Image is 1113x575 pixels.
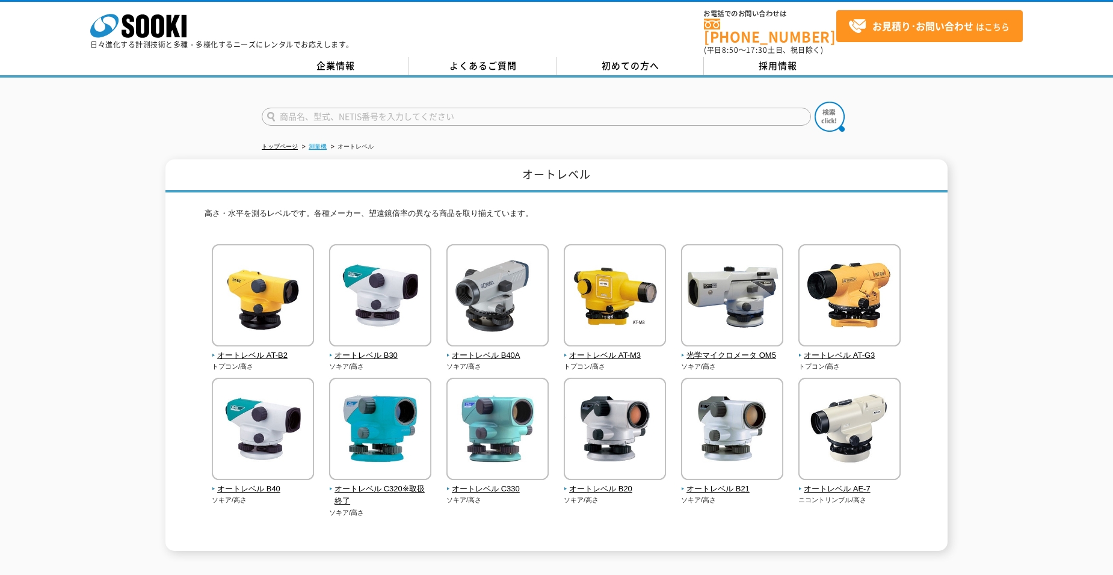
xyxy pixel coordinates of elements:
[212,361,315,372] p: トプコン/高さ
[681,495,784,505] p: ソキア/高さ
[564,349,667,362] span: オートレベル AT-M3
[564,378,666,483] img: オートレベル B20
[329,361,432,372] p: ソキア/高さ
[446,349,549,362] span: オートレベル B40A
[704,19,836,43] a: [PHONE_NUMBER]
[329,472,432,508] a: オートレベル C320※取扱終了
[212,378,314,483] img: オートレベル B40
[704,57,851,75] a: 採用情報
[446,483,549,496] span: オートレベル C330
[798,244,901,349] img: オートレベル AT-G3
[602,59,659,72] span: 初めての方へ
[328,141,374,153] li: オートレベル
[746,45,768,55] span: 17:30
[329,349,432,362] span: オートレベル B30
[446,361,549,372] p: ソキア/高さ
[848,17,1010,35] span: はこちら
[556,57,704,75] a: 初めての方へ
[212,472,315,496] a: オートレベル B40
[212,244,314,349] img: オートレベル AT-B2
[329,508,432,518] p: ソキア/高さ
[798,495,901,505] p: ニコントリンブル/高さ
[446,378,549,483] img: オートレベル C330
[681,244,783,349] img: 光学マイクロメータ OM5
[329,338,432,362] a: オートレベル B30
[798,338,901,362] a: オートレベル AT-G3
[798,378,901,483] img: オートレベル AE-7
[446,472,549,496] a: オートレベル C330
[564,338,667,362] a: オートレベル AT-M3
[446,338,549,362] a: オートレベル B40A
[681,361,784,372] p: ソキア/高さ
[262,57,409,75] a: 企業情報
[681,472,784,496] a: オートレベル B21
[329,244,431,349] img: オートレベル B30
[90,41,354,48] p: 日々進化する計測技術と多種・多様化するニーズにレンタルでお応えします。
[262,108,811,126] input: 商品名、型式、NETIS番号を入力してください
[798,349,901,362] span: オートレベル AT-G3
[446,244,549,349] img: オートレベル B40A
[329,378,431,483] img: オートレベル C320※取扱終了
[798,472,901,496] a: オートレベル AE-7
[212,338,315,362] a: オートレベル AT-B2
[212,495,315,505] p: ソキア/高さ
[798,483,901,496] span: オートレベル AE-7
[564,361,667,372] p: トプコン/高さ
[212,349,315,362] span: オートレベル AT-B2
[446,495,549,505] p: ソキア/高さ
[205,208,908,226] p: 高さ・水平を測るレベルです。各種メーカー、望遠鏡倍率の異なる商品を取り揃えています。
[704,10,836,17] span: お電話でのお問い合わせは
[681,378,783,483] img: オートレベル B21
[212,483,315,496] span: オートレベル B40
[704,45,823,55] span: (平日 ～ 土日、祝日除く)
[564,244,666,349] img: オートレベル AT-M3
[681,349,784,362] span: 光学マイクロメータ OM5
[872,19,973,33] strong: お見積り･お問い合わせ
[836,10,1023,42] a: お見積り･お問い合わせはこちら
[262,143,298,150] a: トップページ
[722,45,739,55] span: 8:50
[564,495,667,505] p: ソキア/高さ
[798,361,901,372] p: トプコン/高さ
[564,483,667,496] span: オートレベル B20
[409,57,556,75] a: よくあるご質問
[681,483,784,496] span: オートレベル B21
[329,483,432,508] span: オートレベル C320※取扱終了
[815,102,845,132] img: btn_search.png
[681,338,784,362] a: 光学マイクロメータ OM5
[309,143,327,150] a: 測量機
[165,159,948,192] h1: オートレベル
[564,472,667,496] a: オートレベル B20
